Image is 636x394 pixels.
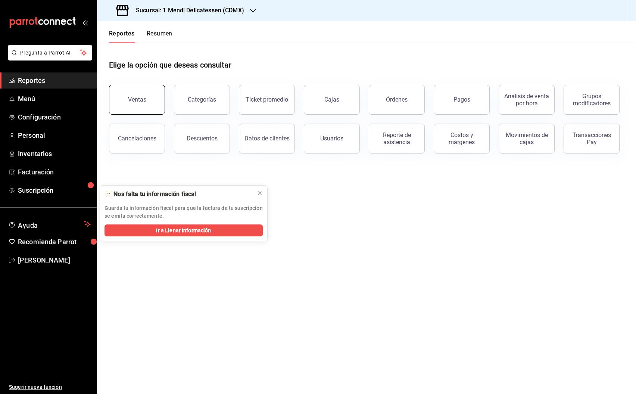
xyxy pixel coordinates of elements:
span: Configuración [18,112,91,122]
div: Pagos [453,96,470,103]
div: Movimientos de cajas [503,131,550,146]
button: Reporte de asistencia [369,124,425,153]
span: Inventarios [18,149,91,159]
div: Datos de clientes [244,135,290,142]
div: 🫥 Nos falta tu información fiscal [105,190,251,198]
span: Pregunta a Parrot AI [20,49,80,57]
span: Suscripción [18,185,91,195]
div: Categorías [188,96,216,103]
button: Pagos [434,85,490,115]
div: Transacciones Pay [568,131,615,146]
p: Guarda tu información fiscal para que la factura de tu suscripción se emita correctamente. [105,204,263,220]
div: Descuentos [187,135,218,142]
button: Transacciones Pay [564,124,620,153]
a: Pregunta a Parrot AI [5,54,92,62]
button: Datos de clientes [239,124,295,153]
div: navigation tabs [109,30,172,43]
h3: Sucursal: 1 Mendl Delicatessen (CDMX) [130,6,244,15]
button: Órdenes [369,85,425,115]
h1: Elige la opción que deseas consultar [109,59,231,71]
div: Análisis de venta por hora [503,93,550,107]
div: Grupos modificadores [568,93,615,107]
button: open_drawer_menu [82,19,88,25]
button: Cancelaciones [109,124,165,153]
span: Reportes [18,75,91,86]
button: Ir a Llenar Información [105,224,263,236]
button: Movimientos de cajas [499,124,555,153]
button: Usuarios [304,124,360,153]
span: Ayuda [18,220,81,229]
span: Sugerir nueva función [9,383,91,391]
div: Reporte de asistencia [374,131,420,146]
button: Resumen [147,30,172,43]
button: Ventas [109,85,165,115]
span: Ir a Llenar Información [156,227,211,235]
div: Cancelaciones [118,135,156,142]
span: Menú [18,94,91,104]
button: Pregunta a Parrot AI [8,45,92,61]
button: Ticket promedio [239,85,295,115]
span: Personal [18,130,91,140]
div: Órdenes [386,96,408,103]
div: Costos y márgenes [439,131,485,146]
button: Reportes [109,30,135,43]
span: Facturación [18,167,91,177]
div: Ventas [128,96,146,103]
button: Análisis de venta por hora [499,85,555,115]
button: Grupos modificadores [564,85,620,115]
button: Cajas [304,85,360,115]
div: Usuarios [320,135,343,142]
div: Cajas [324,96,339,103]
span: [PERSON_NAME] [18,255,91,265]
button: Categorías [174,85,230,115]
button: Costos y márgenes [434,124,490,153]
span: Recomienda Parrot [18,237,91,247]
button: Descuentos [174,124,230,153]
div: Ticket promedio [246,96,288,103]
